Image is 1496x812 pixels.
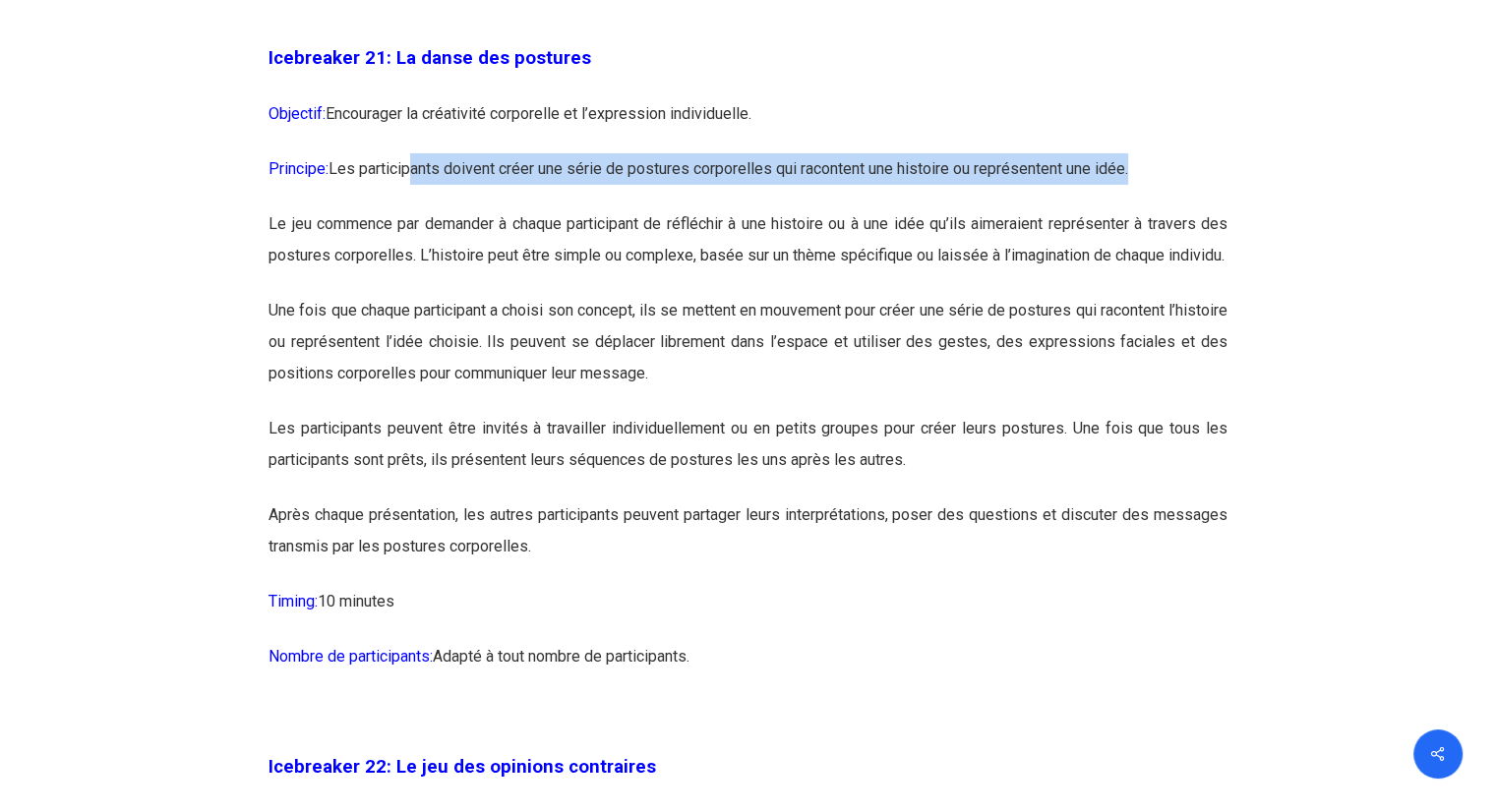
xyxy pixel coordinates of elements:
[269,295,1227,413] p: Une fois que chaque participant a choisi son concept, ils se mettent en mouvement pour créer une ...
[269,98,1227,153] p: Encourager la créativité corporelle et l’expression individuelle.
[269,756,656,778] span: Icebreaker 22: Le jeu des opinions contraires
[269,647,433,666] span: Nombre de participants:
[269,47,591,69] span: Icebreaker 21: La danse des postures
[269,592,318,610] span: Timing:
[269,641,1227,696] p: Adapté à tout nombre de participants.
[269,159,329,178] span: Principe:
[269,499,1227,586] p: Après chaque présentation, les autres participants peuvent partager leurs interprétations, poser ...
[269,413,1227,499] p: Les participants peuvent être invités à travailler individuellement ou en petits groupes pour cré...
[269,153,1227,208] p: Les participants doivent créer une série de postures corporelles qui racontent une histoire ou re...
[269,208,1227,295] p: Le jeu commence par demander à chaque participant de réfléchir à une histoire ou à une idée qu’il...
[269,104,326,123] span: Objectif:
[269,586,1227,641] p: 10 minutes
